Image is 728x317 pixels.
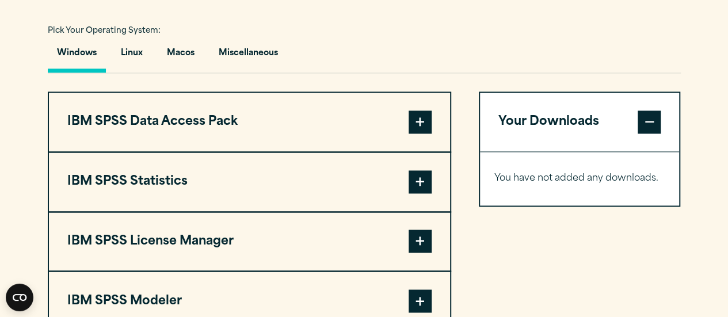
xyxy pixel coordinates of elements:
[6,284,33,311] button: Open CMP widget
[49,212,450,271] button: IBM SPSS License Manager
[480,93,680,151] button: Your Downloads
[49,93,450,151] button: IBM SPSS Data Access Pack
[209,40,287,72] button: Miscellaneous
[158,40,204,72] button: Macos
[49,152,450,211] button: IBM SPSS Statistics
[112,40,152,72] button: Linux
[480,151,680,205] div: Your Downloads
[48,40,106,72] button: Windows
[494,170,665,187] p: You have not added any downloads.
[48,27,161,35] span: Pick Your Operating System:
